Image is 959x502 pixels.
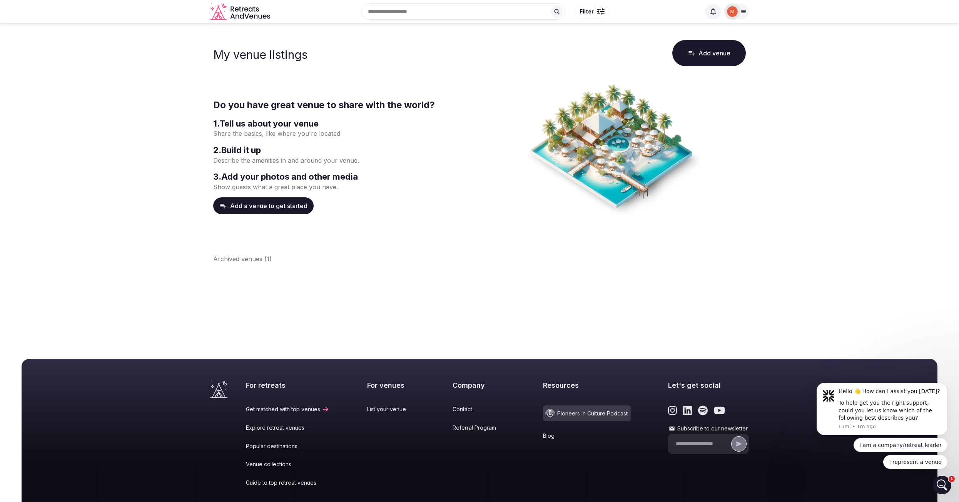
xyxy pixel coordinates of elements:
[367,405,415,413] a: List your venue
[213,144,476,156] h3: 2 . Build it up
[246,405,329,413] a: Get matched with top venues
[246,479,329,487] a: Guide to top retreat venues
[367,380,415,390] h2: For venues
[213,48,307,62] h1: My venue listings
[213,171,476,183] h3: 3 . Add your photos and other media
[453,380,505,390] h2: Company
[213,98,476,112] h2: Do you have great venue to share with the world?
[949,476,955,482] span: 1
[246,424,329,432] a: Explore retreat venues
[683,405,692,415] a: Link to the retreats and venues LinkedIn page
[933,476,951,494] iframe: Intercom live chat
[698,405,708,415] a: Link to the retreats and venues Spotify page
[213,129,476,138] p: Share the basics, like where you're located
[714,405,725,415] a: Link to the retreats and venues Youtube page
[528,83,700,215] img: Create venue
[668,425,749,432] label: Subscribe to our newsletter
[210,3,272,20] a: Visit the homepage
[246,460,329,468] a: Venue collections
[213,197,314,214] button: Add a venue to get started
[727,6,738,17] img: miaceralde-7371
[210,380,227,398] a: Visit the homepage
[543,405,631,421] a: Pioneers in Culture Podcast
[246,442,329,450] a: Popular destinations
[213,254,272,264] button: Archived venues (1)
[668,405,677,415] a: Link to the retreats and venues Instagram page
[543,380,631,390] h2: Resources
[672,40,746,66] button: Add venue
[668,380,749,390] h2: Let's get social
[213,183,476,191] p: Show guests what a great place you have.
[580,8,594,15] span: Filter
[453,405,505,413] a: Contact
[453,424,505,432] a: Referral Program
[543,432,631,440] a: Blog
[213,156,476,165] p: Describe the amenities in and around your venue.
[213,118,476,130] h3: 1 . Tell us about your venue
[246,380,329,390] h2: For retreats
[805,377,959,474] iframe: Intercom notifications message
[575,4,610,19] button: Filter
[210,3,272,20] svg: Retreats and Venues company logo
